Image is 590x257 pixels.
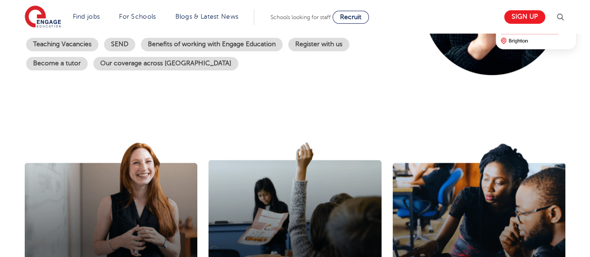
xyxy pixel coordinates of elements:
span: Recruit [340,14,361,21]
a: Register with us [288,38,349,51]
a: Benefits of working with Engage Education [141,38,283,51]
a: Recruit [333,11,369,24]
a: Find jobs [73,13,100,20]
a: SEND [104,38,135,51]
span: Schools looking for staff [271,14,331,21]
img: Engage Education [25,6,61,29]
a: Become a tutor [26,57,88,70]
a: Sign up [504,10,545,24]
a: For Schools [119,13,156,20]
a: Blogs & Latest News [175,13,239,20]
a: Our coverage across [GEOGRAPHIC_DATA] [93,57,238,70]
a: Teaching Vacancies [26,38,98,51]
